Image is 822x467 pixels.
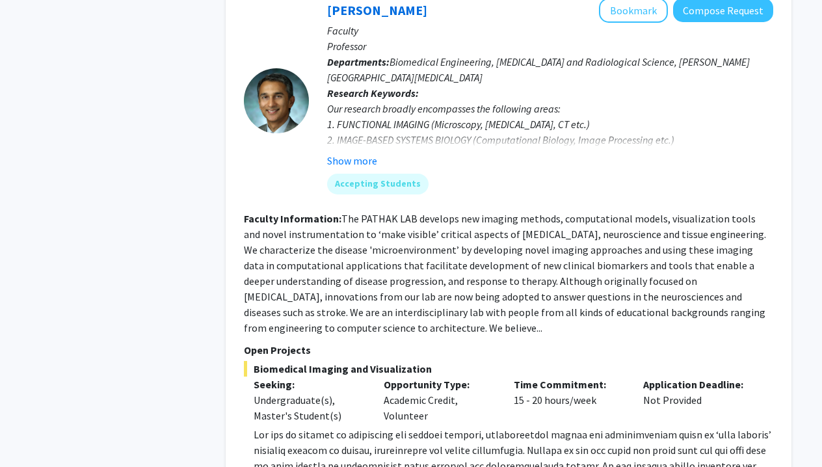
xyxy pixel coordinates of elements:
[254,377,364,392] p: Seeking:
[244,361,773,377] span: Biomedical Imaging and Visualization
[327,87,419,100] b: Research Keywords:
[244,212,766,334] fg-read-more: The PATHAK LAB develops new imaging methods, computational models, visualization tools and novel ...
[327,55,390,68] b: Departments:
[10,408,55,457] iframe: Chat
[327,174,429,194] mat-chip: Accepting Students
[327,153,377,168] button: Show more
[327,55,750,84] span: Biomedical Engineering, [MEDICAL_DATA] and Radiological Science, [PERSON_NAME][GEOGRAPHIC_DATA][M...
[384,377,494,392] p: Opportunity Type:
[633,377,763,423] div: Not Provided
[504,377,634,423] div: 15 - 20 hours/week
[514,377,624,392] p: Time Commitment:
[327,38,773,54] p: Professor
[327,23,773,38] p: Faculty
[327,2,427,18] a: [PERSON_NAME]
[327,101,773,179] div: Our research broadly encompasses the following areas: 1. FUNCTIONAL IMAGING (Microscopy, [MEDICAL...
[244,212,341,225] b: Faculty Information:
[244,342,773,358] p: Open Projects
[643,377,754,392] p: Application Deadline:
[374,377,504,423] div: Academic Credit, Volunteer
[254,392,364,423] div: Undergraduate(s), Master's Student(s)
